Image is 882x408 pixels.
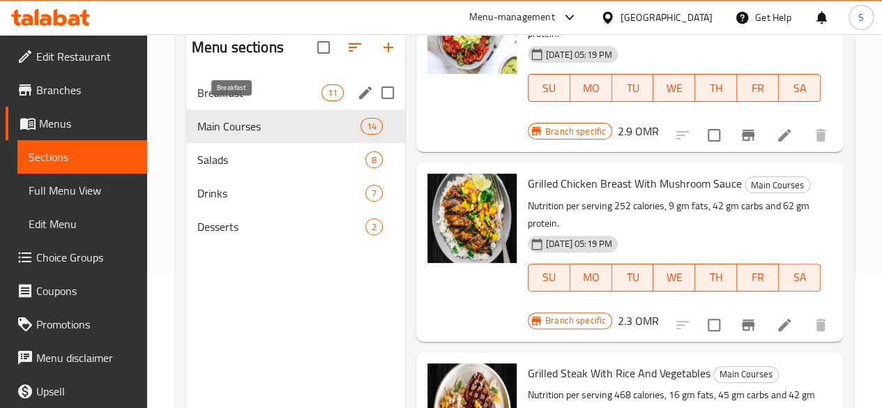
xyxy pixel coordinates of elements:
span: TU [618,78,648,98]
a: Edit Restaurant [6,40,147,73]
span: TH [701,78,731,98]
span: Sections [29,149,136,165]
h2: Menu sections [192,37,284,58]
button: delete [804,308,837,342]
span: 7 [366,187,382,200]
span: 2 [366,220,382,234]
a: Edit menu item [776,317,793,333]
span: Branches [36,82,136,98]
span: SU [534,78,565,98]
span: Grilled Steak With Rice And Vegetables [528,363,710,384]
button: TH [695,264,737,292]
span: S [858,10,864,25]
div: items [321,84,344,101]
span: SA [784,78,815,98]
button: TU [612,74,654,102]
span: Branch specific [540,314,611,327]
span: SU [534,267,565,287]
span: Full Menu View [29,182,136,199]
span: Choice Groups [36,249,136,266]
a: Choice Groups [6,241,147,274]
span: Select all sections [309,33,338,62]
span: SA [784,267,815,287]
button: FR [737,264,779,292]
button: WE [653,264,695,292]
button: SA [779,264,821,292]
a: Edit menu item [776,127,793,144]
span: 14 [361,120,382,133]
nav: Menu sections [186,70,405,249]
span: Menus [39,115,136,132]
span: Main Courses [197,118,360,135]
span: [DATE] 05:19 PM [540,237,618,250]
button: Add section [372,31,405,64]
button: MO [570,74,612,102]
a: Sections [17,140,147,174]
div: Main Courses [745,176,810,193]
button: SU [528,74,570,102]
span: [DATE] 05:19 PM [540,48,618,61]
span: TH [701,267,731,287]
span: FR [743,78,773,98]
span: Edit Menu [29,216,136,232]
button: MO [570,264,612,292]
span: Desserts [197,218,365,235]
span: Promotions [36,316,136,333]
img: Grilled Chicken Breast With Mushroom Sauce [427,174,517,263]
span: Menu disclaimer [36,349,136,366]
span: TU [618,267,648,287]
p: Nutrition per serving 252 calories, 9 gm fats, 42 gm carbs and 62 gm protein. [528,197,821,232]
div: Main Courses [713,366,779,383]
span: 11 [322,86,343,100]
span: Main Courses [714,366,778,382]
button: FR [737,74,779,102]
span: Breakfast [197,84,321,101]
button: SU [528,264,570,292]
span: Drinks [197,185,365,202]
span: FR [743,267,773,287]
span: Select to update [699,310,729,340]
span: WE [659,267,690,287]
button: Branch-specific-item [731,308,765,342]
a: Upsell [6,375,147,408]
div: items [365,151,383,168]
div: Salads8 [186,143,405,176]
span: Sort sections [338,31,372,64]
div: Menu-management [469,9,555,26]
a: Full Menu View [17,174,147,207]
div: items [365,185,383,202]
h6: 2.9 OMR [618,121,659,141]
button: edit [355,82,376,103]
button: SA [779,74,821,102]
span: WE [659,78,690,98]
button: WE [653,74,695,102]
span: Upsell [36,383,136,400]
a: Promotions [6,308,147,341]
a: Edit Menu [17,207,147,241]
a: Menus [6,107,147,140]
a: Menu disclaimer [6,341,147,375]
div: Drinks7 [186,176,405,210]
span: Coupons [36,282,136,299]
span: MO [576,267,607,287]
span: Select to update [699,121,729,150]
span: 8 [366,153,382,167]
h6: 2.3 OMR [618,311,659,331]
button: TU [612,264,654,292]
a: Coupons [6,274,147,308]
button: TH [695,74,737,102]
span: Grilled Chicken Breast With Mushroom Sauce [528,173,742,194]
div: [GEOGRAPHIC_DATA] [621,10,713,25]
span: Salads [197,151,365,168]
button: delete [804,119,837,152]
div: Breakfast11edit [186,76,405,109]
span: Branch specific [540,125,611,138]
span: Edit Restaurant [36,48,136,65]
span: MO [576,78,607,98]
div: Desserts2 [186,210,405,243]
span: Main Courses [745,177,809,193]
